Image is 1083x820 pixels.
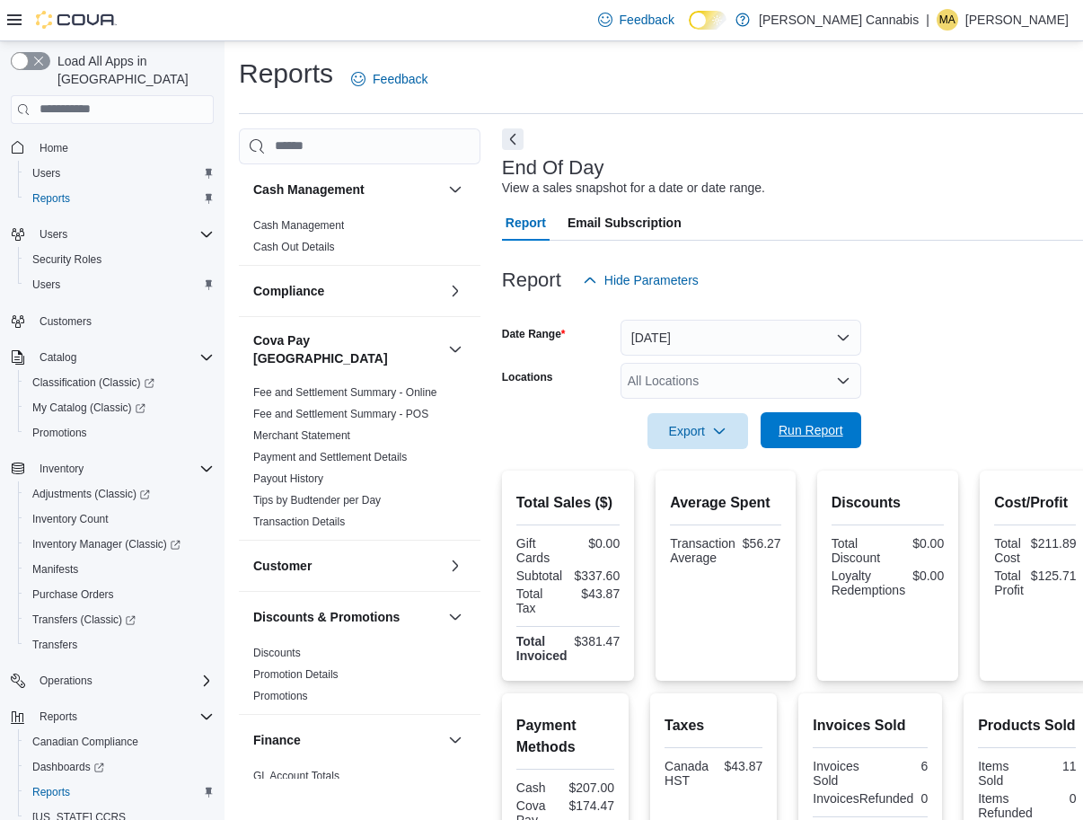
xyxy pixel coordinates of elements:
div: $211.89 [1031,536,1077,551]
div: View a sales snapshot for a date or date range. [502,179,765,198]
button: Customer [445,555,466,577]
span: Adjustments (Classic) [25,483,214,505]
span: Promotions [25,422,214,444]
div: Total Discount [832,536,885,565]
div: Items Sold [978,759,1024,788]
a: Security Roles [25,249,109,270]
h2: Invoices Sold [813,715,928,736]
h3: Finance [253,731,301,749]
a: Dashboards [18,754,221,780]
div: 6 [874,759,928,773]
span: My Catalog (Classic) [32,401,145,415]
span: Transfers [32,638,77,652]
span: MA [939,9,955,31]
label: Locations [502,370,553,384]
div: $43.87 [571,586,620,601]
div: $381.47 [575,634,621,648]
span: Home [32,137,214,159]
span: Users [25,163,214,184]
div: Total Profit [994,569,1024,597]
button: Customer [253,557,441,575]
a: Adjustments (Classic) [18,481,221,507]
div: $43.87 [718,759,763,773]
span: Export [658,413,737,449]
span: Merchant Statement [253,428,350,443]
a: Fee and Settlement Summary - POS [253,408,428,420]
span: Fee and Settlement Summary - Online [253,385,437,400]
h2: Cost/Profit [994,492,1076,514]
h1: Reports [239,56,333,92]
label: Date Range [502,327,566,341]
a: Classification (Classic) [25,372,162,393]
div: Canada HST [665,759,710,788]
div: Total Tax [516,586,565,615]
span: Security Roles [25,249,214,270]
a: Inventory Count [25,508,116,530]
h2: Discounts [832,492,945,514]
span: Load All Apps in [GEOGRAPHIC_DATA] [50,52,214,88]
span: Payment and Settlement Details [253,450,407,464]
h2: Average Spent [670,492,780,514]
span: Transfers [25,634,214,656]
button: Operations [4,668,221,693]
button: Reports [32,706,84,727]
span: Inventory Count [32,512,109,526]
a: Inventory Manager (Classic) [25,533,188,555]
span: GL Account Totals [253,769,339,783]
strong: Total Invoiced [516,634,568,663]
a: Merchant Statement [253,429,350,442]
button: Users [18,161,221,186]
button: Reports [18,186,221,211]
a: My Catalog (Classic) [18,395,221,420]
a: Discounts [253,647,301,659]
h2: Payment Methods [516,715,614,758]
span: Users [32,278,60,292]
a: Cash Out Details [253,241,335,253]
div: Invoices Sold [813,759,867,788]
button: Compliance [253,282,441,300]
button: Manifests [18,557,221,582]
div: Discounts & Promotions [239,642,480,714]
a: Classification (Classic) [18,370,221,395]
span: Promotion Details [253,667,339,682]
div: Gift Cards [516,536,565,565]
div: $207.00 [568,780,614,795]
h3: Customer [253,557,312,575]
button: Cash Management [253,181,441,198]
a: Dashboards [25,756,111,778]
span: Feedback [373,70,427,88]
button: Canadian Compliance [18,729,221,754]
span: Purchase Orders [25,584,214,605]
button: Purchase Orders [18,582,221,607]
span: Hide Parameters [604,271,699,289]
a: My Catalog (Classic) [25,397,153,419]
div: Total Cost [994,536,1024,565]
a: Fee and Settlement Summary - Online [253,386,437,399]
span: Reports [32,191,70,206]
button: [DATE] [621,320,861,356]
span: Users [25,274,214,295]
h3: Cash Management [253,181,365,198]
div: Cash Management [239,215,480,265]
span: Catalog [40,350,76,365]
span: Classification (Classic) [25,372,214,393]
button: Customers [4,308,221,334]
button: Discounts & Promotions [253,608,441,626]
span: Customers [40,314,92,329]
span: Reports [32,706,214,727]
a: Payment and Settlement Details [253,451,407,463]
button: Users [18,272,221,297]
span: Payout History [253,472,323,486]
span: Home [40,141,68,155]
a: Tips by Budtender per Day [253,494,381,507]
span: Email Subscription [568,205,682,241]
a: Customers [32,311,99,332]
span: Tips by Budtender per Day [253,493,381,507]
a: Users [25,163,67,184]
div: $56.27 [743,536,781,551]
button: Inventory Count [18,507,221,532]
span: Operations [32,670,214,692]
span: Feedback [620,11,674,29]
span: Users [32,166,60,181]
button: Discounts & Promotions [445,606,466,628]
